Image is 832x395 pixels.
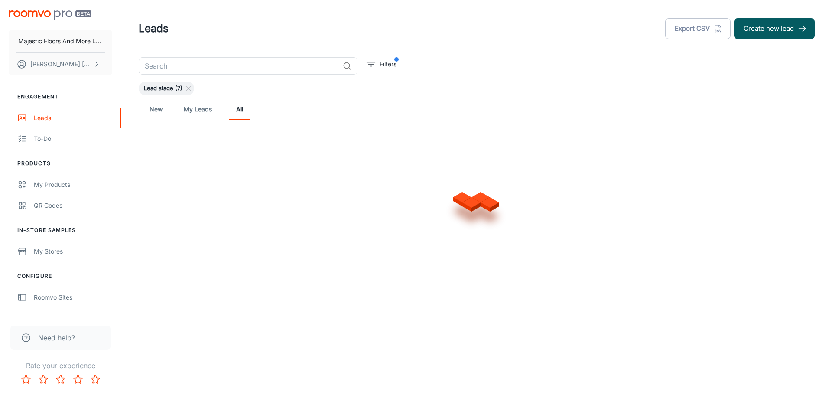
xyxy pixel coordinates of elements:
[380,59,396,69] p: Filters
[18,36,103,46] p: Majestic Floors And More LLC
[34,201,112,210] div: QR Codes
[9,53,112,75] button: [PERSON_NAME] [PERSON_NAME]
[139,21,169,36] h1: Leads
[34,180,112,189] div: My Products
[229,99,250,120] a: All
[139,84,188,93] span: Lead stage (7)
[146,99,166,120] a: New
[30,59,91,69] p: [PERSON_NAME] [PERSON_NAME]
[364,57,399,71] button: filter
[9,30,112,52] button: Majestic Floors And More LLC
[184,99,212,120] a: My Leads
[665,18,731,39] button: Export CSV
[34,134,112,144] div: To-do
[139,57,339,75] input: Search
[139,82,194,95] div: Lead stage (7)
[34,247,112,256] div: My Stores
[9,10,91,20] img: Roomvo PRO Beta
[34,293,112,302] div: Roomvo Sites
[734,18,815,39] button: Create new lead
[34,113,112,123] div: Leads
